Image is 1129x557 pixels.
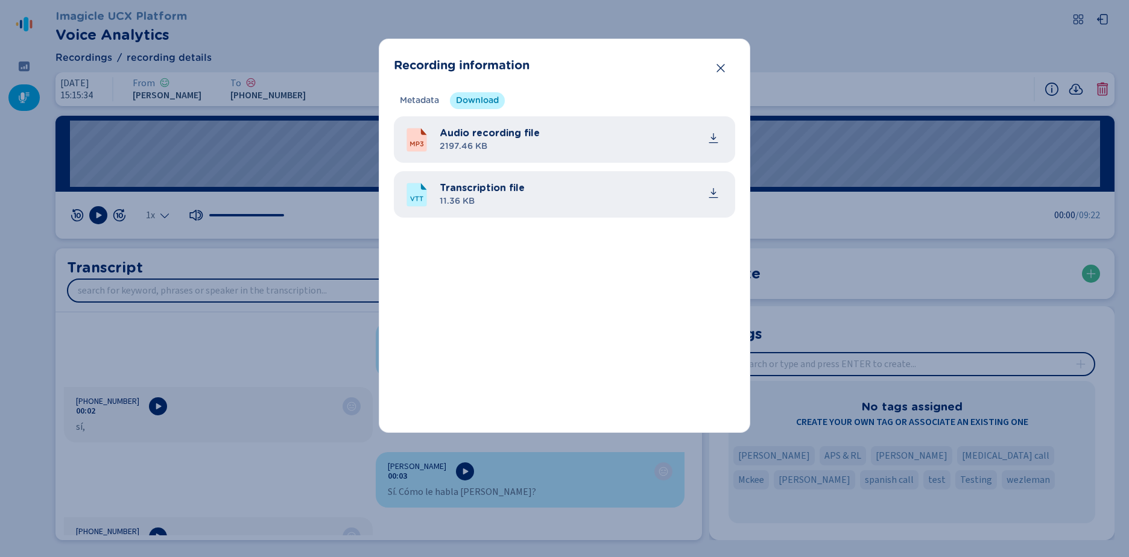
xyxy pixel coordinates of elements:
[440,181,726,208] div: transcription_20251014_151534_JuanMontenegro-+16192955390.vtt.txt
[440,181,525,195] span: Transcription file
[701,181,726,205] button: common.download
[707,132,719,144] div: Download file
[403,127,430,153] svg: MP3File
[440,126,726,153] div: audio_20251014_151534_JuanMontenegro-+16192955390.mp3
[400,95,439,107] span: Metadata
[707,132,719,144] svg: download
[394,54,735,78] header: Recording information
[440,195,525,208] span: 11.36 KB
[707,187,719,199] div: Download file
[403,181,430,208] svg: VTTFile
[440,126,540,140] span: Audio recording file
[701,126,726,150] button: common.download
[707,187,719,199] svg: download
[709,56,733,80] button: Close
[440,140,540,153] span: 2197.46 KB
